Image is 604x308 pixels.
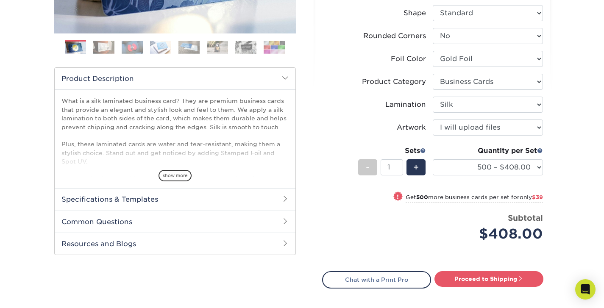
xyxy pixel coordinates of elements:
[55,188,295,210] h2: Specifications & Templates
[150,41,171,54] img: Business Cards 04
[404,8,426,18] div: Shape
[65,37,86,58] img: Business Cards 01
[434,271,543,286] a: Proceed to Shipping
[532,194,543,200] span: $39
[61,97,289,235] p: What is a silk laminated business card? They are premium business cards that provide an elegant a...
[385,100,426,110] div: Lamination
[207,41,228,54] img: Business Cards 06
[178,41,200,54] img: Business Cards 05
[93,41,114,54] img: Business Cards 02
[575,279,596,300] div: Open Intercom Messenger
[363,31,426,41] div: Rounded Corners
[413,161,419,174] span: +
[439,224,543,244] div: $408.00
[358,146,426,156] div: Sets
[362,77,426,87] div: Product Category
[366,161,370,174] span: -
[433,146,543,156] div: Quantity per Set
[55,233,295,255] h2: Resources and Blogs
[391,54,426,64] div: Foil Color
[235,41,256,54] img: Business Cards 07
[416,194,428,200] strong: 500
[508,213,543,222] strong: Subtotal
[397,122,426,133] div: Artwork
[264,41,285,54] img: Business Cards 08
[322,271,431,288] a: Chat with a Print Pro
[122,41,143,54] img: Business Cards 03
[159,170,192,181] span: show more
[55,68,295,89] h2: Product Description
[406,194,543,203] small: Get more business cards per set for
[520,194,543,200] span: only
[55,211,295,233] h2: Common Questions
[397,192,399,201] span: !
